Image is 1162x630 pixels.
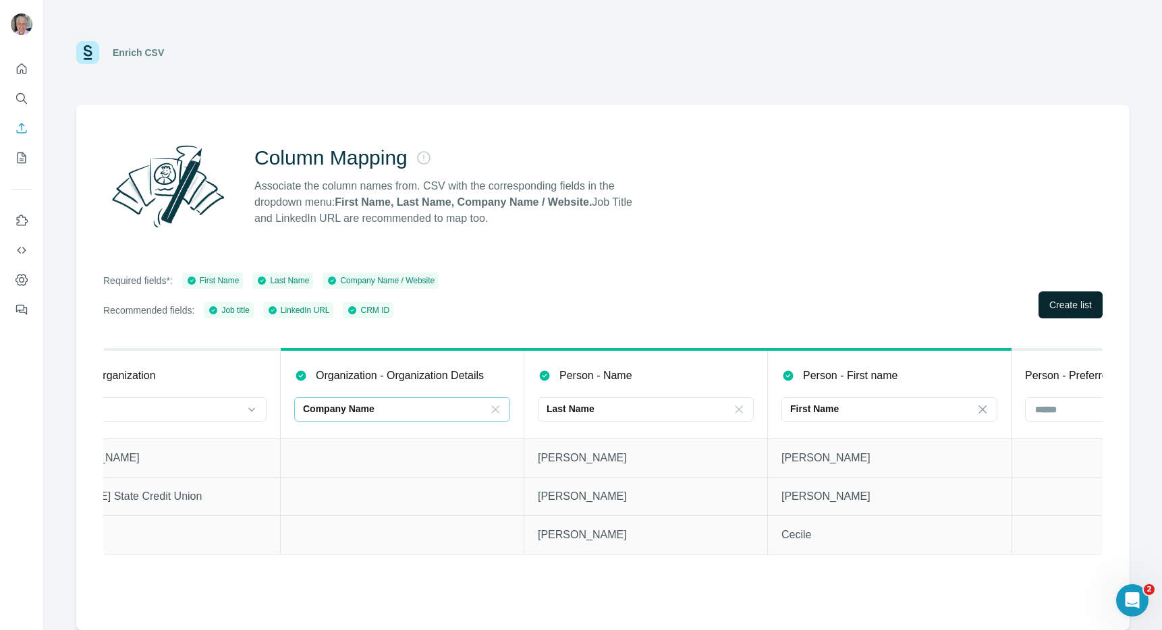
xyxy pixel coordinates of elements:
[781,488,997,505] p: [PERSON_NAME]
[51,368,156,384] p: Person - Organization
[11,268,32,292] button: Dashboard
[559,368,632,384] p: Person - Name
[103,304,194,317] p: Recommended fields:
[11,13,32,35] img: Avatar
[254,146,408,170] h2: Column Mapping
[11,238,32,262] button: Use Surfe API
[11,208,32,233] button: Use Surfe on LinkedIn
[256,275,309,287] div: Last Name
[1039,291,1103,318] button: Create list
[76,41,99,64] img: Surfe Logo
[303,402,375,416] p: Company Name
[51,488,267,505] p: [US_STATE] State Credit Union
[1144,584,1155,595] span: 2
[1049,298,1092,312] span: Create list
[103,274,173,287] p: Required fields*:
[347,304,389,316] div: CRM ID
[11,116,32,140] button: Enrich CSV
[11,86,32,111] button: Search
[316,368,484,384] p: Organization - Organization Details
[254,178,644,227] p: Associate the column names from. CSV with the corresponding fields in the dropdown menu: Job Titl...
[781,527,997,543] p: Cecile
[267,304,330,316] div: LinkedIn URL
[208,304,249,316] div: Job title
[790,402,839,416] p: First Name
[335,196,592,208] strong: First Name, Last Name, Company Name / Website.
[51,527,267,543] p: Aspiration
[11,297,32,322] button: Feedback
[538,450,754,466] p: [PERSON_NAME]
[113,46,164,59] div: Enrich CSV
[803,368,897,384] p: Person - First name
[186,275,240,287] div: First Name
[538,488,754,505] p: [PERSON_NAME]
[1116,584,1149,617] iframe: Intercom live chat
[547,402,594,416] p: Last Name
[11,57,32,81] button: Quick start
[327,275,435,287] div: Company Name / Website
[11,146,32,170] button: My lists
[781,450,997,466] p: [PERSON_NAME]
[1025,368,1146,384] p: Person - Preferred Name
[538,527,754,543] p: [PERSON_NAME]
[103,138,233,235] img: Surfe Illustration - Column Mapping
[51,450,267,466] p: [PERSON_NAME]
